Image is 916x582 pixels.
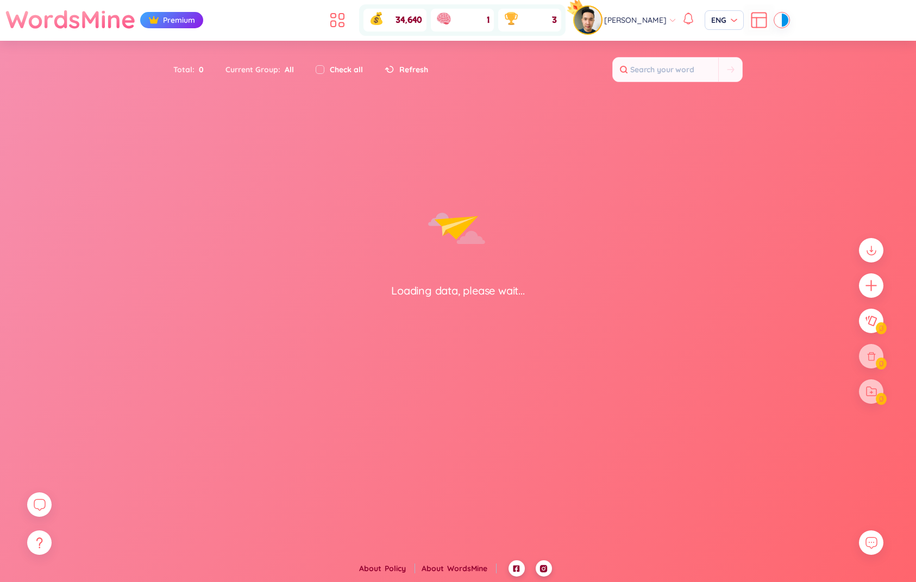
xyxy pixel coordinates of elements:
div: Premium [140,12,203,28]
span: 0 [195,64,204,76]
span: ENG [711,15,737,26]
img: crown icon [148,15,159,26]
span: plus [864,279,878,292]
span: 1 [487,14,490,26]
span: 34,640 [396,14,422,26]
div: About [359,562,415,574]
a: WordsMine [447,564,497,573]
span: All [280,65,294,74]
span: Refresh [399,64,428,76]
label: Check all [330,64,363,76]
span: 3 [552,14,557,26]
img: avatar [574,7,601,34]
div: Current Group : [215,58,305,81]
input: Search your word [613,58,718,82]
div: Loading data, please wait... [391,283,524,298]
span: [PERSON_NAME] [604,14,667,26]
div: About [422,562,497,574]
a: Policy [385,564,415,573]
a: avatarpro [574,7,604,34]
div: Total : [173,58,215,81]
